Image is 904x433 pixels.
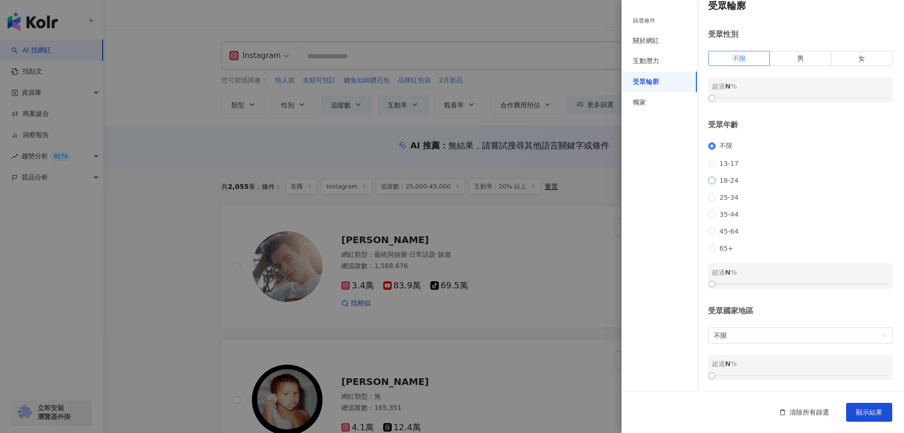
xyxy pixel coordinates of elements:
div: 受眾年齡 [708,120,893,130]
span: 18-24 [716,177,743,184]
div: 受眾輪廓 [633,77,659,87]
span: N [725,269,731,276]
span: 不限 [714,328,887,343]
span: 顯示結果 [856,408,882,416]
button: 清除所有篩選 [770,403,839,422]
span: 清除所有篩選 [790,408,829,416]
span: 不限 [716,142,736,150]
div: 超過 % [712,359,889,369]
span: N [725,360,731,368]
span: N [725,82,731,90]
span: 25-34 [716,194,743,201]
span: 45-64 [716,228,743,235]
span: 35-44 [716,211,743,218]
span: 女 [858,55,865,62]
span: 13-17 [716,160,743,167]
button: 顯示結果 [846,403,892,422]
div: 篩選條件 [633,17,655,25]
div: 互動潛力 [633,57,659,66]
div: 受眾國家地區 [708,306,893,316]
span: delete [779,409,786,416]
div: 獨家 [633,98,646,107]
div: 關於網紅 [633,36,659,46]
span: 男 [797,55,804,62]
div: 超過 % [712,267,889,278]
span: 65+ [716,245,737,252]
span: 不限 [733,55,746,62]
div: 受眾性別 [708,29,893,40]
div: 超過 % [712,81,889,91]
